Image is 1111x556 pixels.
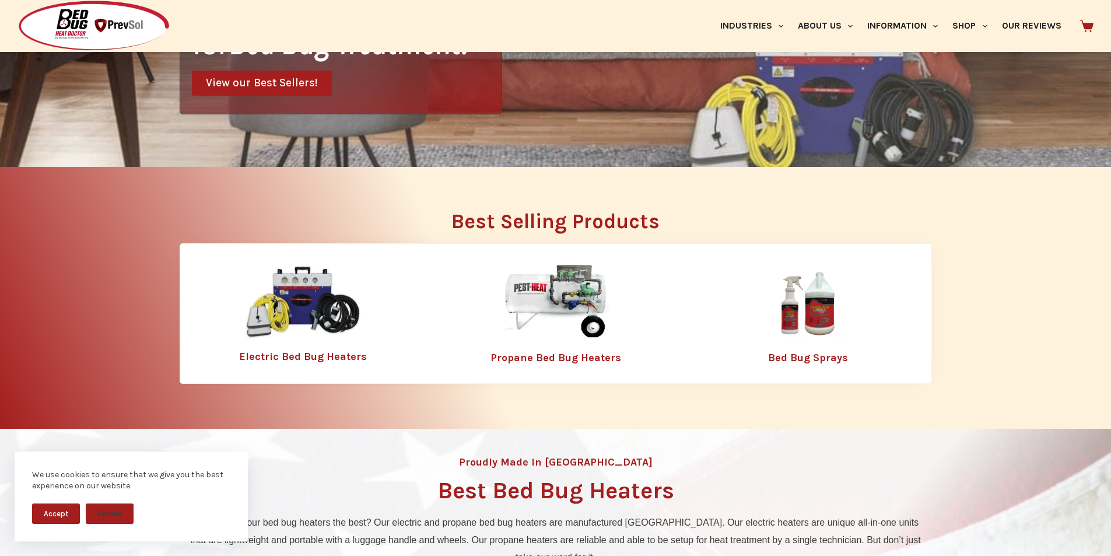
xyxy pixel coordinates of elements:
[180,211,932,232] h2: Best Selling Products
[32,503,80,524] button: Accept
[32,469,230,492] div: We use cookies to ensure that we give you the best experience on our website.
[239,350,367,363] a: Electric Bed Bug Heaters
[490,351,621,364] a: Propane Bed Bug Heaters
[206,78,318,89] span: View our Best Sellers!
[229,28,468,61] i: Bed Bug Treatment!
[768,351,848,364] a: Bed Bug Sprays
[192,71,332,96] a: View our Best Sellers!
[86,503,134,524] button: Decline
[459,457,653,467] h4: Proudly Made in [GEOGRAPHIC_DATA]
[437,479,674,502] h1: Best Bed Bug Heaters
[192,2,502,59] h1: Get The Tools You Need for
